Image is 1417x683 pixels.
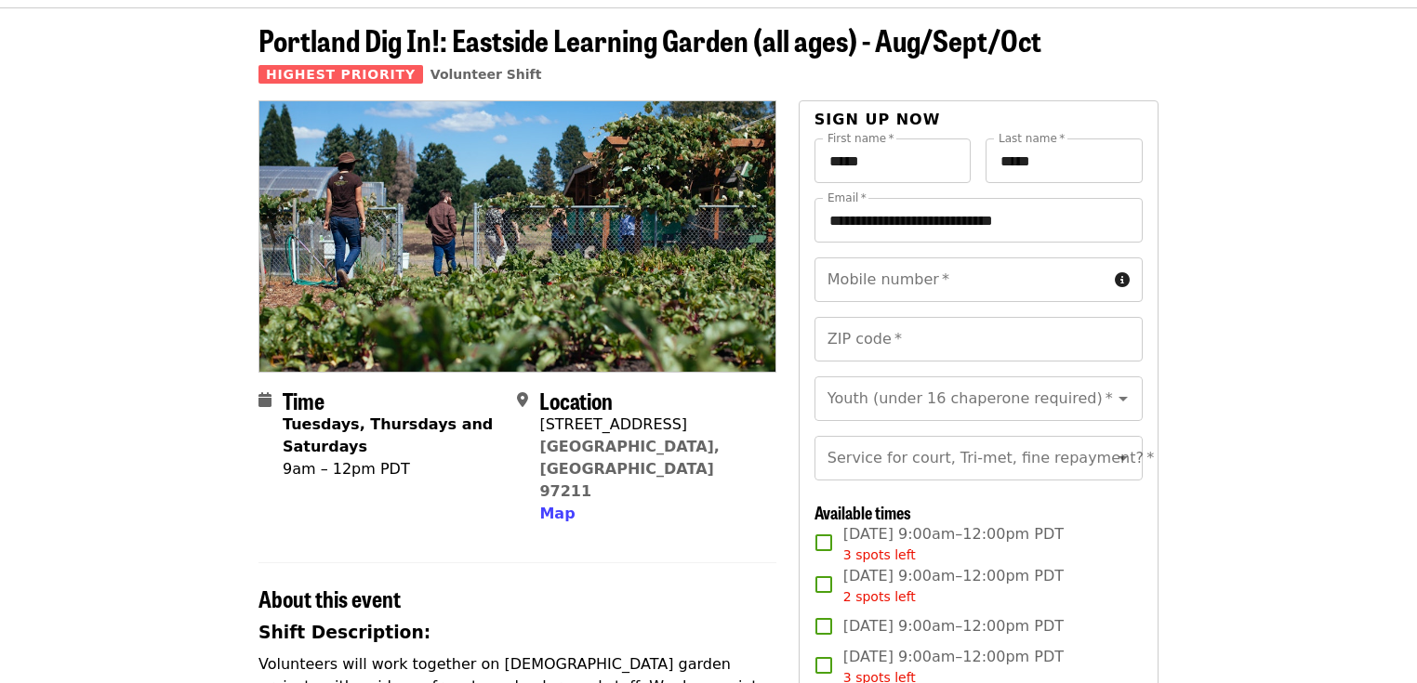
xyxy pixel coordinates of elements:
span: Map [539,505,575,522]
input: Email [814,198,1143,243]
input: ZIP code [814,317,1143,361]
button: Map [539,503,575,525]
i: calendar icon [258,391,271,409]
strong: Tuesdays, Thursdays and Saturdays [283,415,493,455]
span: Sign up now [814,111,941,128]
label: Last name [999,133,1065,144]
input: Last name [986,138,1143,183]
button: Open [1110,386,1136,412]
a: [GEOGRAPHIC_DATA], [GEOGRAPHIC_DATA] 97211 [539,438,720,500]
a: Volunteer Shift [430,67,542,82]
span: [DATE] 9:00am–12:00pm PDT [843,565,1064,607]
span: [DATE] 9:00am–12:00pm PDT [843,615,1064,637]
strong: Shift Description: [258,623,430,642]
input: Mobile number [814,257,1107,302]
img: Portland Dig In!: Eastside Learning Garden (all ages) - Aug/Sept/Oct organized by Oregon Food Bank [259,101,775,371]
span: 3 spots left [843,547,916,562]
span: 2 spots left [843,589,916,604]
i: map-marker-alt icon [517,391,528,409]
input: First name [814,138,972,183]
label: Email [828,192,867,204]
span: Available times [814,500,911,524]
span: Portland Dig In!: Eastside Learning Garden (all ages) - Aug/Sept/Oct [258,18,1041,61]
label: First name [828,133,894,144]
span: Location [539,384,613,416]
span: Highest Priority [258,65,423,84]
button: Open [1110,445,1136,471]
span: Time [283,384,324,416]
span: [DATE] 9:00am–12:00pm PDT [843,523,1064,565]
div: 9am – 12pm PDT [283,458,502,480]
span: About this event [258,582,401,614]
div: [STREET_ADDRESS] [539,414,761,436]
i: circle-info icon [1115,271,1130,289]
